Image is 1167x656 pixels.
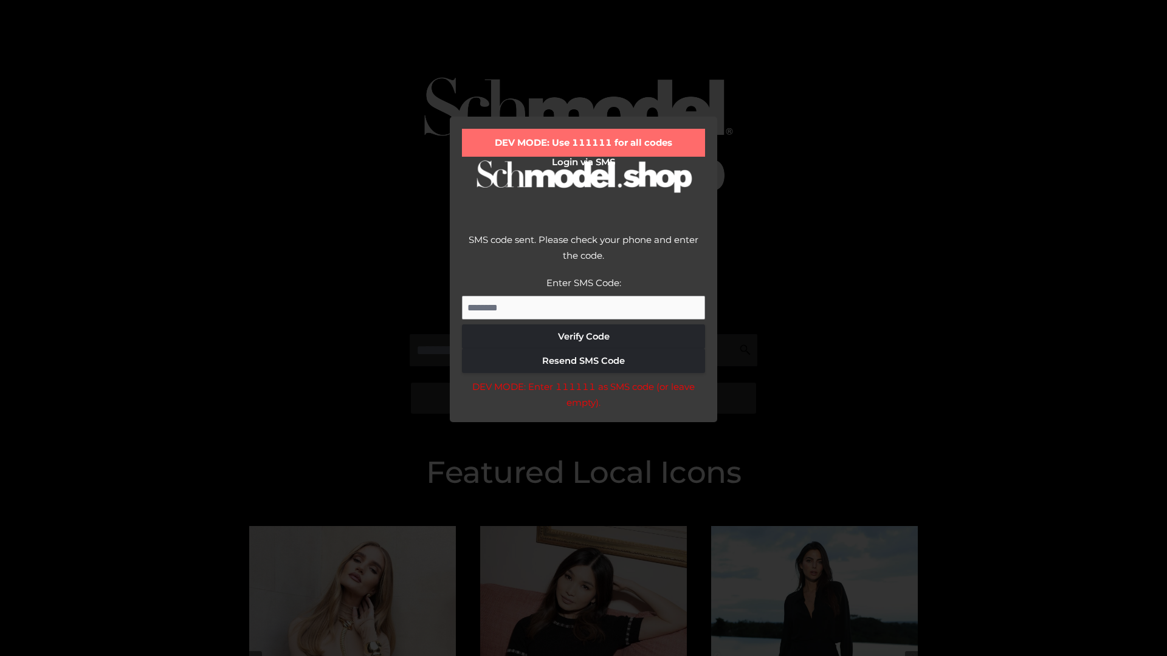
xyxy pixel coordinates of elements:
[462,324,705,349] button: Verify Code
[462,129,705,157] div: DEV MODE: Use 111111 for all codes
[462,379,705,410] div: DEV MODE: Enter 111111 as SMS code (or leave empty).
[462,349,705,373] button: Resend SMS Code
[462,157,705,168] h2: Login via SMS
[462,232,705,275] div: SMS code sent. Please check your phone and enter the code.
[546,277,621,289] label: Enter SMS Code:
